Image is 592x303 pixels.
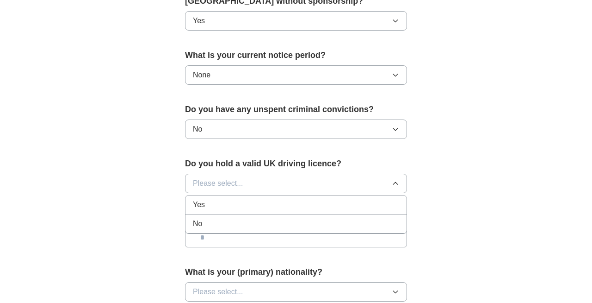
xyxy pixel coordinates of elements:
[185,174,407,193] button: Please select...
[185,120,407,139] button: No
[185,65,407,85] button: None
[185,11,407,31] button: Yes
[185,266,407,278] label: What is your (primary) nationality?
[193,15,205,26] span: Yes
[193,199,205,210] span: Yes
[185,103,407,116] label: Do you have any unspent criminal convictions?
[185,49,407,62] label: What is your current notice period?
[185,158,407,170] label: Do you hold a valid UK driving licence?
[185,282,407,302] button: Please select...
[193,218,202,229] span: No
[193,69,210,81] span: None
[193,124,202,135] span: No
[193,286,243,297] span: Please select...
[193,178,243,189] span: Please select...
